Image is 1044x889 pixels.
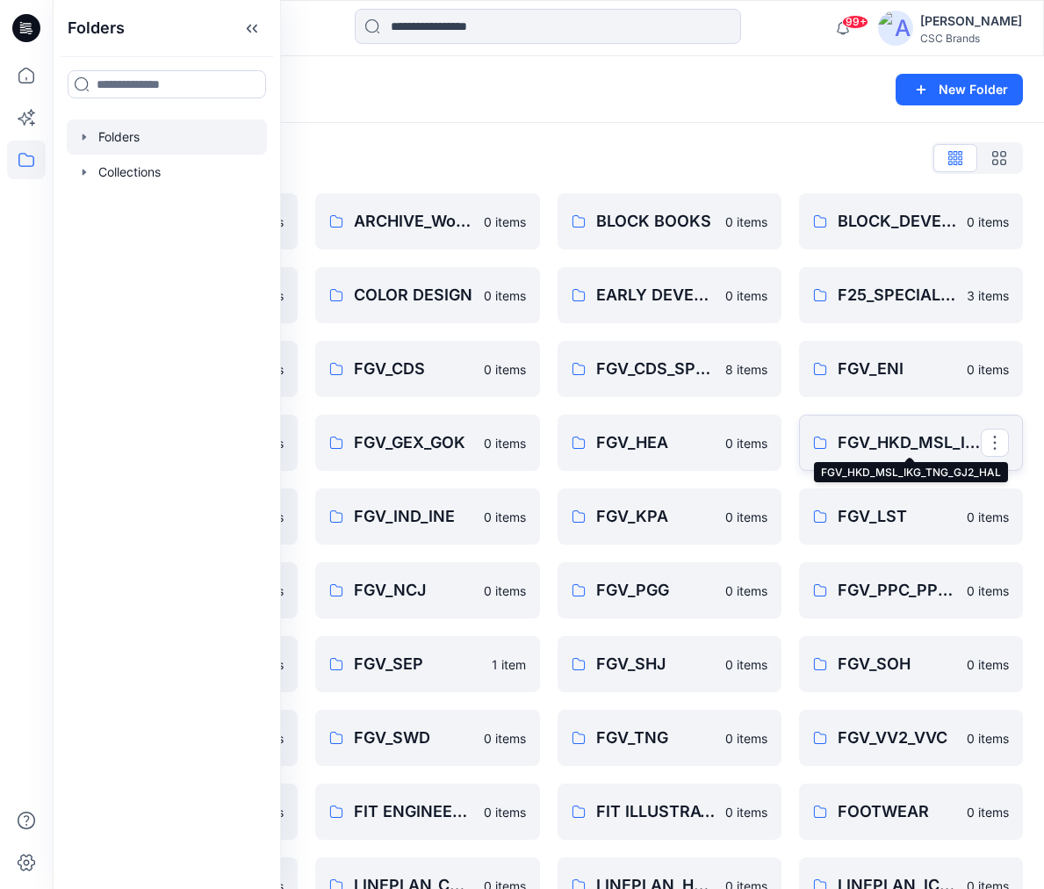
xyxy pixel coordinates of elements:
[799,784,1023,840] a: FOOTWEAR0 items
[354,357,472,381] p: FGV_CDS
[725,803,767,821] p: 0 items
[596,799,715,824] p: FIT ILLUSTRATION
[354,430,472,455] p: FGV_GEX_GOK
[725,508,767,526] p: 0 items
[558,636,781,692] a: FGV_SHJ0 items
[484,729,526,748] p: 0 items
[484,286,526,305] p: 0 items
[315,562,539,618] a: FGV_NCJ0 items
[799,341,1023,397] a: FGV_ENI0 items
[484,803,526,821] p: 0 items
[725,434,767,452] p: 0 items
[967,286,1009,305] p: 3 items
[354,578,472,603] p: FGV_NCJ
[354,209,472,234] p: ARCHIVE_Womens ODL_Fleece_Etc
[558,710,781,766] a: FGV_TNG0 items
[354,652,480,676] p: FGV_SEP
[920,11,1022,32] div: [PERSON_NAME]
[725,655,767,674] p: 0 items
[354,504,472,529] p: FGV_IND_INE
[315,710,539,766] a: FGV_SWD0 items
[878,11,913,46] img: avatar
[354,283,472,307] p: COLOR DESIGN
[838,283,956,307] p: F25_SPECIAL PROJECT
[354,726,472,750] p: FGV_SWD
[799,267,1023,323] a: F25_SPECIAL PROJECT3 items
[558,488,781,545] a: FGV_KPA0 items
[596,652,715,676] p: FGV_SHJ
[558,193,781,249] a: BLOCK BOOKS0 items
[967,213,1009,231] p: 0 items
[484,582,526,600] p: 0 items
[315,193,539,249] a: ARCHIVE_Womens ODL_Fleece_Etc0 items
[596,430,715,455] p: FGV_HEA
[558,341,781,397] a: FGV_CDS_SPECIAL PROJECT8 items
[920,32,1022,45] div: CSC Brands
[799,193,1023,249] a: BLOCK_DEVELOPMENT0 items
[484,434,526,452] p: 0 items
[596,357,715,381] p: FGV_CDS_SPECIAL PROJECT
[315,488,539,545] a: FGV_IND_INE0 items
[596,578,715,603] p: FGV_PGG
[967,582,1009,600] p: 0 items
[315,415,539,471] a: FGV_GEX_GOK0 items
[838,799,956,824] p: FOOTWEAR
[838,504,956,529] p: FGV_LST
[842,15,868,29] span: 99+
[967,655,1009,674] p: 0 items
[558,562,781,618] a: FGV_PGG0 items
[315,341,539,397] a: FGV_CDS0 items
[484,213,526,231] p: 0 items
[967,508,1009,526] p: 0 items
[315,267,539,323] a: COLOR DESIGN0 items
[967,729,1009,748] p: 0 items
[967,803,1009,821] p: 0 items
[484,508,526,526] p: 0 items
[596,283,715,307] p: EARLY DEVELOPMENT
[596,209,715,234] p: BLOCK BOOKS
[799,710,1023,766] a: FGV_VV2_VVC0 items
[725,360,767,379] p: 8 items
[967,360,1009,379] p: 0 items
[725,729,767,748] p: 0 items
[725,213,767,231] p: 0 items
[354,799,472,824] p: FIT ENGINEERING
[558,784,781,840] a: FIT ILLUSTRATION0 items
[838,357,956,381] p: FGV_ENI
[838,726,956,750] p: FGV_VV2_VVC
[596,726,715,750] p: FGV_TNG
[838,430,981,455] p: FGV_HKD_MSL_IKG_TNG_GJ2_HAL
[799,415,1023,471] a: FGV_HKD_MSL_IKG_TNG_GJ2_HAL
[484,360,526,379] p: 0 items
[725,582,767,600] p: 0 items
[896,74,1023,105] button: New Folder
[492,655,526,674] p: 1 item
[799,488,1023,545] a: FGV_LST0 items
[838,652,956,676] p: FGV_SOH
[558,415,781,471] a: FGV_HEA0 items
[799,562,1023,618] a: FGV_PPC_PPI_PPM0 items
[315,636,539,692] a: FGV_SEP1 item
[558,267,781,323] a: EARLY DEVELOPMENT0 items
[596,504,715,529] p: FGV_KPA
[315,784,539,840] a: FIT ENGINEERING0 items
[838,209,956,234] p: BLOCK_DEVELOPMENT
[799,636,1023,692] a: FGV_SOH0 items
[838,578,956,603] p: FGV_PPC_PPI_PPM
[725,286,767,305] p: 0 items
